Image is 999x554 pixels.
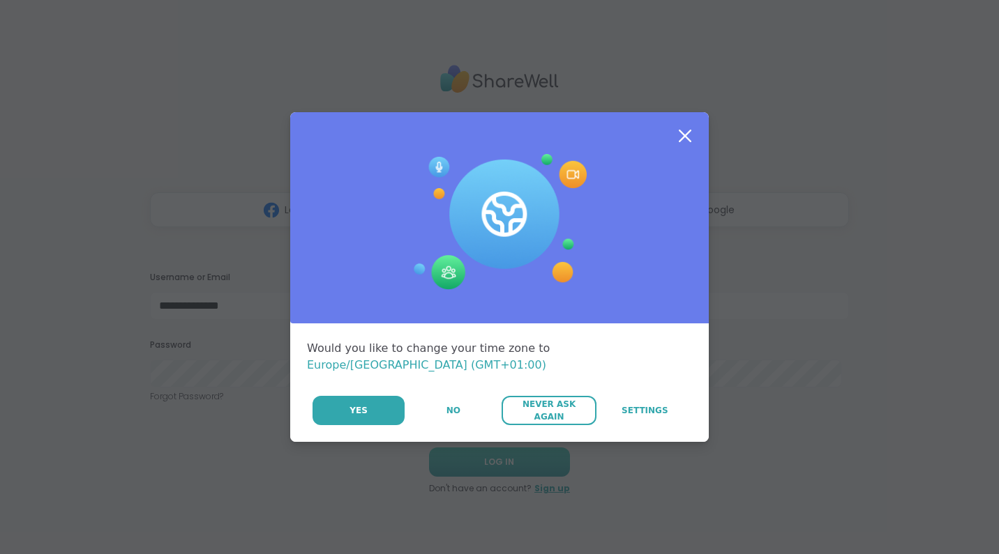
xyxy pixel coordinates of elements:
[502,396,596,425] button: Never Ask Again
[446,404,460,417] span: No
[509,398,589,423] span: Never Ask Again
[412,154,587,291] img: Session Experience
[313,396,405,425] button: Yes
[307,340,692,374] div: Would you like to change your time zone to
[598,396,692,425] a: Settings
[622,404,668,417] span: Settings
[350,404,368,417] span: Yes
[406,396,500,425] button: No
[307,358,546,371] span: Europe/[GEOGRAPHIC_DATA] (GMT+01:00)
